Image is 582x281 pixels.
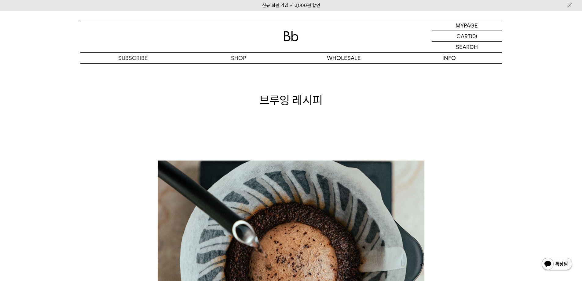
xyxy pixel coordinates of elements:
p: WHOLESALE [291,53,397,63]
a: MYPAGE [432,20,502,31]
a: CART (0) [432,31,502,42]
p: MYPAGE [456,20,478,31]
h1: 브루잉 레시피 [80,92,502,108]
img: 로고 [284,31,298,41]
a: 신규 회원 가입 시 3,000원 할인 [262,3,320,8]
p: (0) [471,31,477,41]
p: INFO [397,53,502,63]
img: 카카오톡 채널 1:1 채팅 버튼 [541,257,573,272]
a: SHOP [186,53,291,63]
p: SEARCH [456,42,478,52]
a: SUBSCRIBE [80,53,186,63]
p: CART [456,31,471,41]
